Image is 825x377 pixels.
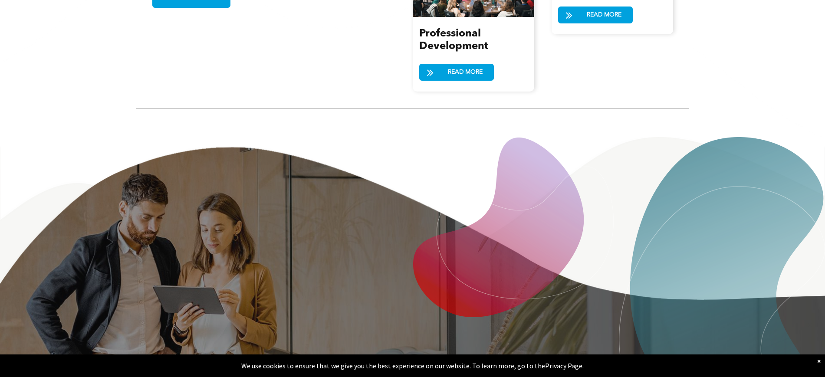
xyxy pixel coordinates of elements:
a: READ MORE [558,7,633,23]
span: Professional Development [419,29,488,52]
img: A pink and purple abstract shape on a white background. [411,137,619,317]
a: READ MORE [419,64,494,81]
span: READ MORE [584,7,625,23]
div: Dismiss notification [817,357,821,365]
span: READ MORE [445,64,486,80]
a: Privacy Page. [545,361,584,370]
